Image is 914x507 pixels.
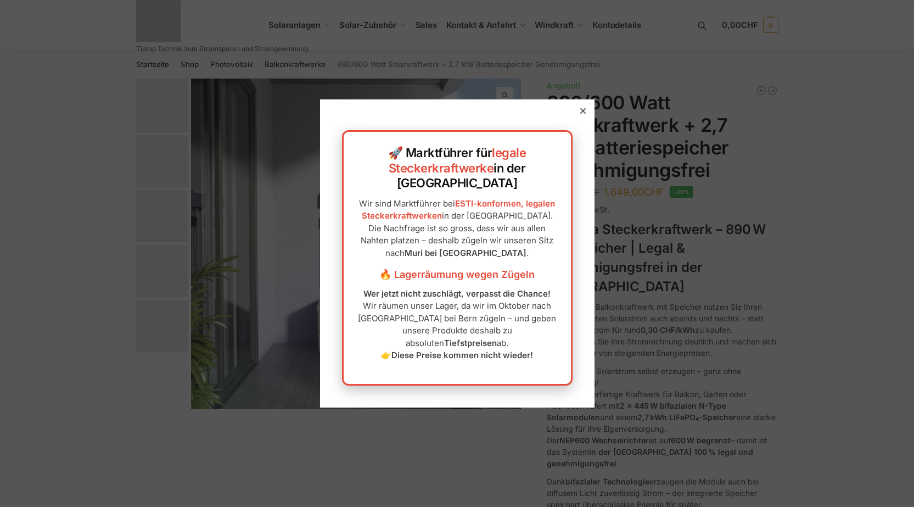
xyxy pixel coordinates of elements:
a: ESTI-konformen, legalen Steckerkraftwerken [362,198,556,221]
strong: Wer jetzt nicht zuschlägt, verpasst die Chance! [363,288,551,299]
p: Wir räumen unser Lager, da wir im Oktober nach [GEOGRAPHIC_DATA] bei Bern zügeln – und geben unse... [355,288,560,362]
strong: Tiefstpreisen [444,338,497,348]
h3: 🔥 Lagerräumung wegen Zügeln [355,268,560,282]
strong: Muri bei [GEOGRAPHIC_DATA] [405,248,526,258]
h2: 🚀 Marktführer für in der [GEOGRAPHIC_DATA] [355,146,560,191]
p: Wir sind Marktführer bei in der [GEOGRAPHIC_DATA]. Die Nachfrage ist so gross, dass wir aus allen... [355,198,560,260]
a: legale Steckerkraftwerke [389,146,526,175]
strong: Diese Preise kommen nicht wieder! [391,350,533,360]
